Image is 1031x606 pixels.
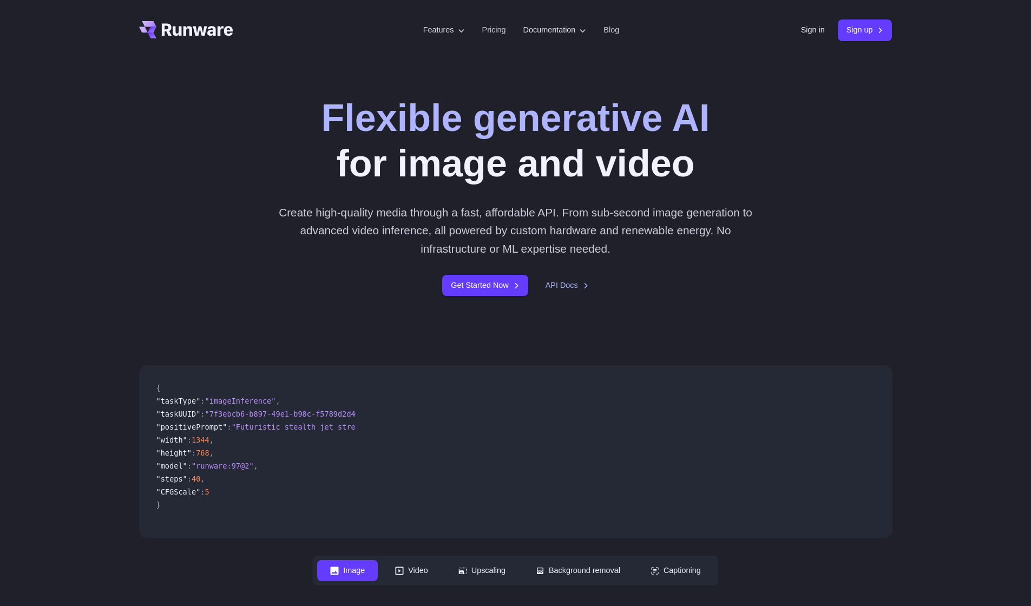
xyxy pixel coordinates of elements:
a: Go to / [139,21,233,38]
span: 768 [196,449,209,457]
span: "runware:97@2" [192,462,254,470]
span: "7f3ebcb6-b897-49e1-b98c-f5789d2d40d7" [205,410,373,418]
span: : [187,436,192,444]
span: : [200,488,205,496]
span: , [209,436,214,444]
label: Documentation [523,24,587,36]
p: Create high-quality media through a fast, affordable API. From sub-second image generation to adv... [274,203,757,258]
span: , [209,449,214,457]
span: "taskUUID" [156,410,201,418]
span: : [227,423,231,431]
span: : [187,475,192,483]
span: "taskType" [156,397,201,405]
span: "height" [156,449,192,457]
span: "steps" [156,475,187,483]
button: Video [382,560,441,581]
a: Sign in [801,24,825,36]
h1: for image and video [321,95,710,186]
span: "positivePrompt" [156,423,227,431]
span: , [254,462,258,470]
button: Captioning [638,560,714,581]
span: : [187,462,192,470]
a: API Docs [546,279,589,292]
button: Upscaling [445,560,518,581]
span: "width" [156,436,187,444]
span: : [192,449,196,457]
span: : [200,410,205,418]
span: } [156,500,161,509]
a: Sign up [838,19,892,41]
a: Pricing [482,24,506,36]
span: 5 [205,488,209,496]
a: Get Started Now [442,275,528,296]
button: Background removal [523,560,633,581]
a: Blog [603,24,619,36]
label: Features [423,24,465,36]
span: , [200,475,205,483]
span: "model" [156,462,187,470]
span: "Futuristic stealth jet streaking through a neon-lit cityscape with glowing purple exhaust" [232,423,635,431]
span: : [200,397,205,405]
button: Image [317,560,378,581]
span: , [275,397,280,405]
span: 40 [192,475,200,483]
span: 1344 [192,436,209,444]
strong: Flexible generative AI [321,97,710,139]
span: "CFGScale" [156,488,201,496]
span: { [156,384,161,392]
span: "imageInference" [205,397,276,405]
